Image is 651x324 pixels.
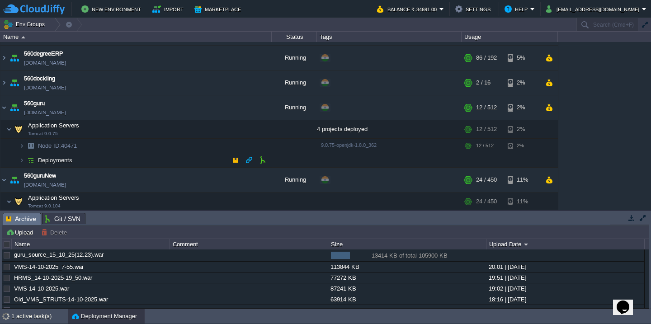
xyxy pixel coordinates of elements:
a: 560guru [24,99,45,108]
div: Running [272,46,317,70]
div: 2% [508,139,537,153]
a: [DOMAIN_NAME] [24,180,66,189]
div: 17:17 | [DATE] [486,305,644,315]
img: AMDAwAAAACH5BAEAAAAALAAAAAABAAEAAAICRAEAOw== [0,46,8,70]
span: Tomcat 9.0.75 [28,131,58,136]
a: Application ServersTomcat 9.0.104 [27,194,80,201]
button: Marketplace [194,4,244,14]
a: VMS-14-10-2025.war [14,285,69,292]
button: Settings [455,4,493,14]
div: 86 / 192 [476,46,497,70]
img: AMDAwAAAACH5BAEAAAAALAAAAAABAAEAAAICRAEAOw== [24,139,37,153]
img: AMDAwAAAACH5BAEAAAAALAAAAAABAAEAAAICRAEAOw== [21,36,25,38]
a: 560degreeERP [24,49,63,58]
div: 1 active task(s) [11,309,68,324]
span: Node ID: [38,142,61,149]
div: 87239 KB [328,305,486,315]
div: Usage [462,32,557,42]
div: 2% [508,120,537,138]
div: Upload Date [487,239,644,249]
div: 24 / 450 [476,168,497,192]
span: Archive [6,213,36,225]
img: CloudJiffy [3,4,65,15]
div: 87241 KB [328,283,486,294]
div: 13414 KB of total 105900 KB [333,252,486,262]
div: Running [272,168,317,192]
div: 4 projects deployed [317,120,462,138]
div: Running [272,95,317,120]
button: [EMAIL_ADDRESS][DOMAIN_NAME] [546,4,642,14]
img: AMDAwAAAACH5BAEAAAAALAAAAAABAAEAAAICRAEAOw== [0,70,8,95]
div: 2 / 16 [476,70,491,95]
span: Application Servers [27,122,80,129]
a: [DOMAIN_NAME] [24,108,66,117]
a: [DOMAIN_NAME] [24,58,66,67]
div: Running [272,70,317,95]
img: AMDAwAAAACH5BAEAAAAALAAAAAABAAEAAAICRAEAOw== [8,46,21,70]
button: Deployment Manager [72,312,137,321]
iframe: chat widget [613,288,642,315]
img: AMDAwAAAACH5BAEAAAAALAAAAAABAAEAAAICRAEAOw== [24,153,37,167]
button: Upload [6,228,36,236]
div: 11% [508,193,537,211]
div: Status [272,32,316,42]
div: 2% [508,70,537,95]
img: AMDAwAAAACH5BAEAAAAALAAAAAABAAEAAAICRAEAOw== [8,168,21,192]
img: AMDAwAAAACH5BAEAAAAALAAAAAABAAEAAAICRAEAOw== [19,153,24,167]
img: AMDAwAAAACH5BAEAAAAALAAAAAABAAEAAAICRAEAOw== [12,193,25,211]
div: 19:51 | [DATE] [486,272,644,283]
a: VMS-14-10-2025_7-55.war [14,263,84,270]
span: 9.0.75-openjdk-1.8.0_362 [321,142,377,148]
button: New Environment [81,4,144,14]
div: 2% [508,95,537,120]
div: Tags [317,32,461,42]
div: Name [12,239,170,249]
a: Application ServersTomcat 9.0.75 [27,122,80,129]
a: 560dockling [24,74,55,83]
div: 12 / 512 [476,139,494,153]
a: SVT-14-10-2025.war [14,307,68,314]
button: Balance ₹-34691.00 [377,4,439,14]
a: HRMS_14-10-2025-19_50.war [14,274,92,281]
img: AMDAwAAAACH5BAEAAAAALAAAAAABAAEAAAICRAEAOw== [6,120,12,138]
div: 77272 KB [328,272,486,283]
img: AMDAwAAAACH5BAEAAAAALAAAAAABAAEAAAICRAEAOw== [8,95,21,120]
img: AMDAwAAAACH5BAEAAAAALAAAAAABAAEAAAICRAEAOw== [19,139,24,153]
div: 5% [508,46,537,70]
div: 18:16 | [DATE] [486,294,644,305]
span: Tomcat 9.0.104 [28,203,61,209]
div: Name [1,32,271,42]
img: AMDAwAAAACH5BAEAAAAALAAAAAABAAEAAAICRAEAOw== [6,193,12,211]
span: Application Servers [27,194,80,202]
span: Git / SVN [45,213,80,224]
div: Size [329,239,486,249]
span: [DOMAIN_NAME] [24,83,66,92]
div: 12 / 512 [476,95,497,120]
div: 63914 KB [328,294,486,305]
span: 40471 [37,142,78,150]
div: 20:01 | [DATE] [486,262,644,272]
div: guru_source_15_10_25(12.23).war [12,249,169,260]
img: AMDAwAAAACH5BAEAAAAALAAAAAABAAEAAAICRAEAOw== [0,168,8,192]
div: 24 / 450 [476,193,497,211]
div: 11% [508,168,537,192]
img: AMDAwAAAACH5BAEAAAAALAAAAAABAAEAAAICRAEAOw== [8,70,21,95]
button: Delete [41,228,70,236]
button: Import [152,4,186,14]
img: AMDAwAAAACH5BAEAAAAALAAAAAABAAEAAAICRAEAOw== [0,95,8,120]
a: Deployments [37,156,74,164]
div: 12 / 512 [476,120,497,138]
div: 19:02 | [DATE] [486,283,644,294]
a: Old_VMS_STRUTS-14-10-2025.war [14,296,108,303]
img: AMDAwAAAACH5BAEAAAAALAAAAAABAAEAAAICRAEAOw== [12,120,25,138]
a: 560guruNew [24,171,56,180]
div: 113844 KB [328,262,486,272]
div: Comment [170,239,328,249]
button: Env Groups [3,18,48,31]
